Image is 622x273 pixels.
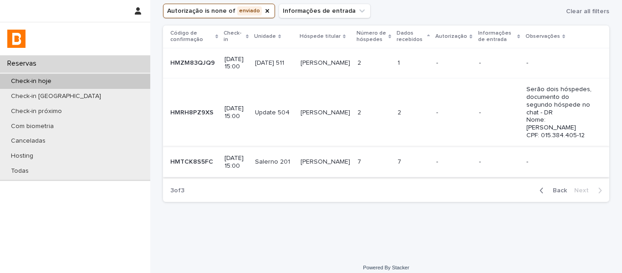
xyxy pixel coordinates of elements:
[224,28,243,45] p: Check-in
[4,77,59,85] p: Check-in hoje
[562,5,609,18] button: Clear all filters
[301,57,352,67] p: Carlos Eduardo Do Amaral
[255,156,292,166] p: Salerno 201
[532,186,571,195] button: Back
[4,59,44,68] p: Reservas
[163,180,192,202] p: 3 of 3
[574,187,594,194] span: Next
[363,265,409,270] a: Powered By Stacker
[4,152,41,160] p: Hosting
[301,107,352,117] p: [PERSON_NAME]
[301,156,352,166] p: [PERSON_NAME]
[571,186,609,195] button: Next
[224,56,247,71] p: [DATE] 15:00
[525,31,560,41] p: Observações
[254,31,276,41] p: Unidade
[4,123,61,130] p: Com biometria
[436,59,471,67] p: -
[398,156,403,166] p: 7
[397,28,425,45] p: Dados recebidos
[566,8,609,15] span: Clear all filters
[479,59,519,67] p: -
[526,86,595,139] p: Serão dois hóspedes, documento do segundo hóspede no chat - DR Nome: [PERSON_NAME] CPF: 015.384.4...
[436,158,471,166] p: -
[435,31,467,41] p: Autorização
[526,59,595,67] p: -
[170,156,215,166] p: HMTCK8S5FC
[224,155,247,170] p: [DATE] 15:00
[357,156,363,166] p: 7
[4,167,36,175] p: Todas
[163,78,609,147] tr: HMRH8PZ9XSHMRH8PZ9XS [DATE] 15:00Update 504Update 504 [PERSON_NAME][PERSON_NAME] 22 22 --Serão do...
[163,147,609,177] tr: HMTCK8S5FCHMTCK8S5FC [DATE] 15:00Salerno 201Salerno 201 [PERSON_NAME][PERSON_NAME] 77 77 ---
[479,158,519,166] p: -
[4,93,108,100] p: Check-in [GEOGRAPHIC_DATA]
[478,28,515,45] p: Informações de entrada
[255,107,291,117] p: Update 504
[163,4,275,18] button: Autorização
[170,107,215,117] p: HMRH8PZ9XS
[163,48,609,78] tr: HMZM83QJQ9HMZM83QJQ9 [DATE] 15:00[DATE] 511[DATE] 511 [PERSON_NAME][PERSON_NAME] 22 11 ---
[7,30,25,48] img: zVaNuJHRTjyIjT5M9Xd5
[224,105,247,120] p: [DATE] 15:00
[357,28,386,45] p: Número de hóspedes
[357,107,363,117] p: 2
[436,109,471,117] p: -
[4,137,53,145] p: Canceladas
[357,57,363,67] p: 2
[279,4,371,18] button: Informações de entrada
[170,57,217,67] p: HMZM83QJQ9
[526,158,595,166] p: -
[300,31,341,41] p: Hóspede titular
[479,109,519,117] p: -
[398,107,403,117] p: 2
[398,57,402,67] p: 1
[255,57,286,67] p: [DATE] 511
[170,28,213,45] p: Código de confirmação
[4,108,69,115] p: Check-in próximo
[547,187,567,194] span: Back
